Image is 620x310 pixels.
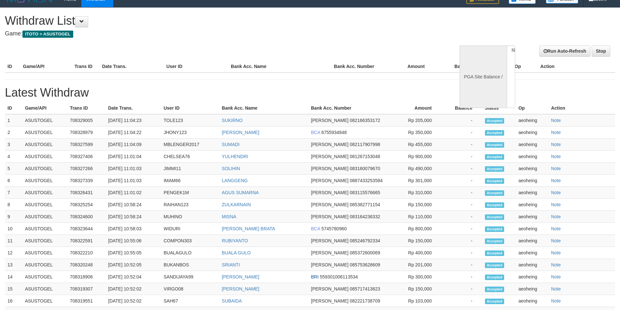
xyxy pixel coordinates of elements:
th: Date Trans. [99,61,164,73]
th: Bank Acc. Number [309,102,394,114]
td: [DATE] 10:52:02 [105,283,161,295]
td: 708327406 [67,151,105,163]
td: 3 [5,139,22,151]
td: 7 [5,187,22,199]
span: [PERSON_NAME] [311,250,349,255]
span: BCA [311,226,320,231]
td: - [441,283,482,295]
th: Op [516,102,548,114]
a: SUMADI [222,142,240,147]
td: - [441,295,482,307]
td: 4 [5,151,22,163]
td: CHELSEA76 [161,151,219,163]
td: ASUSTOGEL [22,163,67,175]
td: 708324600 [67,211,105,223]
td: ASUSTOGEL [22,271,67,283]
td: Rp 205,000 [393,114,441,127]
span: Accepted [485,250,504,256]
td: ASUSTOGEL [22,283,67,295]
td: aeoheing [516,235,548,247]
a: Note [551,202,561,207]
td: aeoheing [516,163,548,175]
a: Note [551,250,561,255]
span: [PERSON_NAME] [311,202,349,207]
span: [PERSON_NAME] [311,262,349,267]
td: 9 [5,211,22,223]
th: Balance [441,102,482,114]
td: 8 [5,199,22,211]
td: 15 [5,283,22,295]
span: 085382771154 [350,202,380,207]
span: 085372600069 [350,250,380,255]
td: ASUSTOGEL [22,114,67,127]
span: 082221738709 [350,298,380,303]
td: COMPON303 [161,235,219,247]
td: Rp 150,000 [393,283,441,295]
td: - [441,211,482,223]
span: Accepted [485,202,504,208]
a: Note [551,226,561,231]
a: SUKIRNO [222,118,243,123]
td: - [441,139,482,151]
th: User ID [164,61,228,73]
a: SRIANTI [222,262,240,267]
span: [PERSON_NAME] [311,298,349,303]
td: [DATE] 10:52:04 [105,271,161,283]
a: SOLIHIN [222,166,240,171]
td: JIMMI11 [161,163,219,175]
td: [DATE] 11:01:02 [105,187,161,199]
td: ASUSTOGEL [22,151,67,163]
span: Accepted [485,130,504,136]
td: 708325254 [67,199,105,211]
td: aeoheing [516,114,548,127]
td: [DATE] 11:01:04 [105,151,161,163]
a: AGUS SUMARNA [222,190,259,195]
span: [PERSON_NAME] [311,214,349,219]
span: Accepted [485,154,504,160]
td: 2 [5,127,22,139]
td: Rp 310,000 [393,187,441,199]
th: User ID [161,102,219,114]
td: Rp 455,000 [393,139,441,151]
td: 14 [5,271,22,283]
td: 6 [5,175,22,187]
td: Rp 350,000 [393,127,441,139]
span: BRI [311,274,319,279]
td: [DATE] 11:01:03 [105,175,161,187]
td: 708326431 [67,187,105,199]
span: Accepted [485,142,504,148]
td: ASUSTOGEL [22,187,67,199]
a: Note [551,298,561,303]
td: 5 [5,163,22,175]
a: Note [551,142,561,147]
span: Accepted [485,299,504,304]
td: IMAM66 [161,175,219,187]
td: - [441,247,482,259]
td: - [441,271,482,283]
td: 708327339 [67,175,105,187]
span: 083160079670 [350,166,380,171]
span: BCA [311,130,320,135]
td: 708328979 [67,127,105,139]
span: Accepted [485,118,504,124]
span: [PERSON_NAME] [311,178,349,183]
td: Rp 800,000 [393,223,441,235]
td: - [441,114,482,127]
span: Accepted [485,238,504,244]
td: BUALAGULO [161,247,219,259]
td: - [441,199,482,211]
span: Accepted [485,178,504,184]
td: 12 [5,247,22,259]
td: ASUSTOGEL [22,259,67,271]
span: [PERSON_NAME] [311,118,349,123]
td: BUKANBOS [161,259,219,271]
a: [PERSON_NAME] [222,286,259,291]
td: [DATE] 10:58:24 [105,211,161,223]
th: Bank Acc. Name [219,102,309,114]
span: Accepted [485,275,504,280]
a: Run Auto-Refresh [539,46,590,57]
h4: Game: [5,31,407,37]
td: 708329005 [67,114,105,127]
td: 708322591 [67,235,105,247]
span: Accepted [485,226,504,232]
